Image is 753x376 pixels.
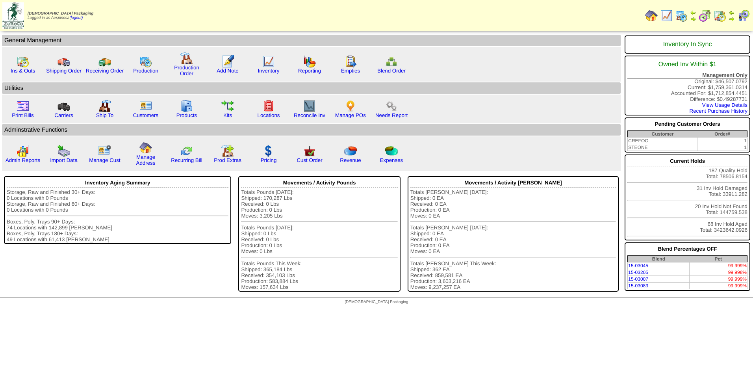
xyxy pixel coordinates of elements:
[689,262,747,269] td: 99.999%
[86,68,124,74] a: Receiving Order
[98,55,111,68] img: truck2.gif
[50,157,78,163] a: Import Data
[628,276,648,282] a: 15-03007
[28,11,93,20] span: Logged in as Aespinosa
[2,2,24,29] img: zoroco-logo-small.webp
[335,112,366,118] a: Manage POs
[628,131,697,138] th: Customer
[217,68,239,74] a: Add Note
[11,68,35,74] a: Ins & Outs
[17,145,29,157] img: graph2.png
[6,157,40,163] a: Admin Reports
[28,11,93,16] span: [DEMOGRAPHIC_DATA] Packaging
[628,263,648,268] a: 15-03045
[7,189,228,242] div: Storage, Raw and Finished 30+ Days: 0 Locations with 0 Pounds Storage, Raw and Finished 60+ Days:...
[344,55,357,68] img: workorder.gif
[89,157,120,163] a: Manage Cust
[98,145,112,157] img: managecust.png
[660,9,673,22] img: line_graph.gif
[627,156,747,166] div: Current Holds
[46,68,82,74] a: Shipping Order
[345,300,408,304] span: [DEMOGRAPHIC_DATA] Packaging
[2,124,621,136] td: Adminstrative Functions
[2,82,621,94] td: Utilities
[180,52,193,65] img: factory.gif
[341,68,360,74] a: Empties
[57,55,70,68] img: truck.gif
[171,157,202,163] a: Recurring Bill
[385,55,398,68] img: network.png
[377,68,406,74] a: Blend Order
[303,55,316,68] img: graph.gif
[729,16,735,22] img: arrowright.gif
[410,189,616,290] div: Totals [PERSON_NAME] [DATE]: Shipped: 0 EA Received: 0 EA Production: 0 EA Moves: 0 EA Totals [PE...
[241,178,397,188] div: Movements / Activity Pounds
[133,68,158,74] a: Production
[714,9,726,22] img: calendarinout.gif
[221,145,234,157] img: prodextras.gif
[241,189,397,290] div: Totals Pounds [DATE]: Shipped: 170,287 Lbs Received: 0 Lbs Production: 0 Lbs Moves: 3,205 Lbs Tot...
[697,144,747,151] td: 1
[303,100,316,112] img: line_graph2.gif
[180,145,193,157] img: reconcile.gif
[627,119,747,129] div: Pending Customer Orders
[675,9,688,22] img: calendarprod.gif
[262,100,275,112] img: locations.gif
[262,55,275,68] img: line_graph.gif
[221,55,234,68] img: orders.gif
[139,100,152,112] img: customers.gif
[298,68,321,74] a: Reporting
[262,145,275,157] img: dollar.gif
[180,100,193,112] img: cabinet.gif
[625,56,750,115] div: Original: $46,507.0792 Current: $1,759,361.0314 Accounted For: $1,712,854.4451 Difference: $0.492...
[54,112,73,118] a: Carriers
[689,269,747,276] td: 99.998%
[297,157,322,163] a: Cust Order
[689,276,747,283] td: 99.999%
[737,9,750,22] img: calendarcustomer.gif
[690,9,696,16] img: arrowleft.gif
[340,157,361,163] a: Revenue
[697,131,747,138] th: Order#
[17,55,29,68] img: calendarinout.gif
[221,100,234,112] img: workflow.gif
[214,157,241,163] a: Prod Extras
[344,145,357,157] img: pie_chart.png
[57,100,70,112] img: truck3.gif
[57,145,70,157] img: import.gif
[729,9,735,16] img: arrowleft.gif
[645,9,658,22] img: home.gif
[223,112,232,118] a: Kits
[702,102,747,108] a: View Usage Details
[258,68,280,74] a: Inventory
[69,16,83,20] a: (logout)
[176,112,197,118] a: Products
[627,57,747,72] div: Owned Inv Within $1
[627,244,747,254] div: Blend Percentages OFF
[96,112,113,118] a: Ship To
[139,55,152,68] img: calendarprod.gif
[690,108,747,114] a: Recent Purchase History
[261,157,277,163] a: Pricing
[690,16,696,22] img: arrowright.gif
[689,256,747,262] th: Pct
[375,112,408,118] a: Needs Report
[139,141,152,154] img: home.gif
[697,138,747,144] td: 1
[627,37,747,52] div: Inventory In Sync
[294,112,325,118] a: Reconcile Inv
[2,35,621,46] td: General Management
[628,144,697,151] td: STEONE
[344,100,357,112] img: po.png
[410,178,616,188] div: Movements / Activity [PERSON_NAME]
[699,9,711,22] img: calendarblend.gif
[12,112,34,118] a: Print Bills
[385,100,398,112] img: workflow.png
[628,283,648,289] a: 15-03083
[385,145,398,157] img: pie_chart2.png
[628,256,690,262] th: Blend
[7,178,228,188] div: Inventory Aging Summary
[133,112,158,118] a: Customers
[628,138,697,144] td: CREFOO
[174,65,199,76] a: Production Order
